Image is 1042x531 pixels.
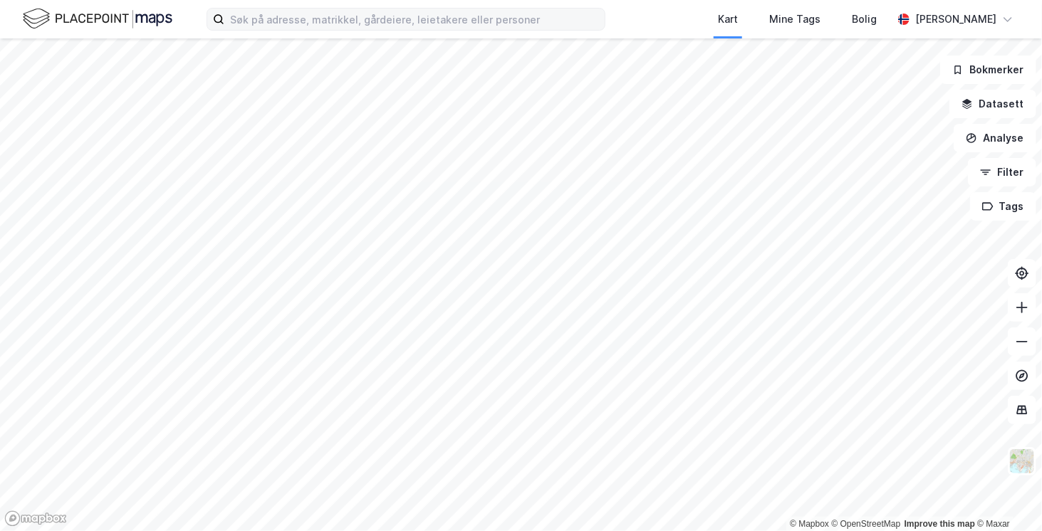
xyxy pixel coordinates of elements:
[915,11,996,28] div: [PERSON_NAME]
[949,90,1036,118] button: Datasett
[769,11,820,28] div: Mine Tags
[971,463,1042,531] iframe: Chat Widget
[790,519,829,529] a: Mapbox
[970,192,1036,221] button: Tags
[23,6,172,31] img: logo.f888ab2527a4732fd821a326f86c7f29.svg
[852,11,877,28] div: Bolig
[1009,448,1036,475] img: Z
[832,519,901,529] a: OpenStreetMap
[968,158,1036,186] button: Filter
[954,124,1036,152] button: Analyse
[718,11,738,28] div: Kart
[971,463,1042,531] div: Kontrollprogram for chat
[905,519,975,529] a: Improve this map
[224,9,605,30] input: Søk på adresse, matrikkel, gårdeiere, leietakere eller personer
[4,510,67,527] a: Mapbox homepage
[940,56,1036,84] button: Bokmerker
